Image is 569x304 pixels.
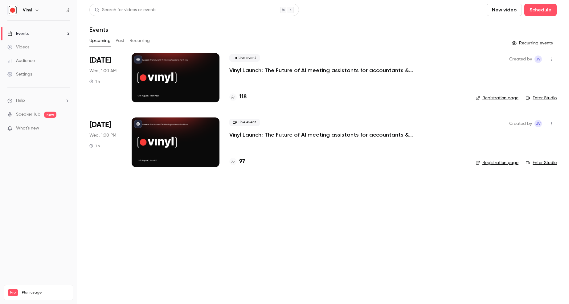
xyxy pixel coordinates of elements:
span: Jordan Vickery [534,120,542,127]
span: Plan usage [22,290,69,295]
div: Aug 13 Wed, 1:00 PM (Europe/London) [89,117,122,167]
li: help-dropdown-opener [7,97,70,104]
span: [DATE] [89,55,111,65]
div: 1 h [89,143,100,148]
div: Search for videos or events [95,7,156,13]
span: Pro [8,289,18,296]
a: Vinyl Launch: The Future of AI meeting assistants for accountants & bookkeepers [229,67,414,74]
button: Recurring [129,36,150,46]
span: Wed, 1:00 PM [89,132,116,138]
a: 97 [229,158,245,166]
span: Live event [229,54,260,62]
h1: Events [89,26,108,33]
h4: 118 [239,93,247,101]
button: New video [487,4,522,16]
a: Enter Studio [526,95,557,101]
a: Vinyl Launch: The Future of AI meeting assistants for accountants & bookkeepers [229,131,414,138]
img: Vinyl [8,5,18,15]
div: Settings [7,71,32,77]
div: 1 h [89,79,100,84]
span: Jordan Vickery [534,55,542,63]
span: Help [16,97,25,104]
a: SpeakerHub [16,111,40,118]
span: Created by [509,55,532,63]
span: Created by [509,120,532,127]
div: Aug 13 Wed, 10:00 AM (Australia/Sydney) [89,53,122,102]
div: Audience [7,58,35,64]
h6: Vinyl [23,7,32,13]
span: What's new [16,125,39,132]
span: [DATE] [89,120,111,130]
span: JV [536,55,541,63]
span: Live event [229,119,260,126]
a: Enter Studio [526,160,557,166]
button: Upcoming [89,36,111,46]
span: JV [536,120,541,127]
div: Videos [7,44,29,50]
a: 118 [229,93,247,101]
a: Registration page [476,160,518,166]
div: Events [7,31,29,37]
span: Wed, 1:00 AM [89,68,117,74]
a: Registration page [476,95,518,101]
h4: 97 [239,158,245,166]
button: Recurring events [509,38,557,48]
button: Schedule [524,4,557,16]
span: new [44,112,56,118]
button: Past [116,36,125,46]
